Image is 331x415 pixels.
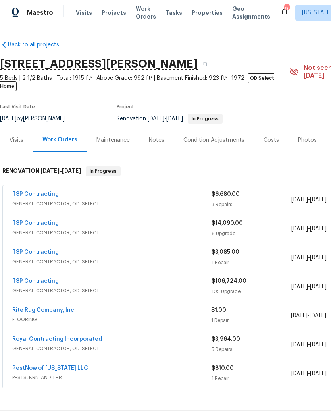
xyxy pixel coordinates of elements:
[148,116,164,122] span: [DATE]
[12,287,212,295] span: GENERAL_CONTRACTOR, OD_SELECT
[40,168,60,174] span: [DATE]
[62,168,81,174] span: [DATE]
[12,229,212,237] span: GENERAL_CONTRACTOR, OD_SELECT
[12,316,211,324] span: FLOORING
[291,225,327,233] span: -
[284,5,289,13] div: 9
[87,167,120,175] span: In Progress
[212,278,246,284] span: $106,724.00
[42,136,77,144] div: Work Orders
[291,283,327,291] span: -
[212,336,240,342] span: $3,964.00
[12,200,212,208] span: GENERAL_CONTRACTOR, OD_SELECT
[27,9,53,17] span: Maestro
[211,307,226,313] span: $1.00
[40,168,81,174] span: -
[102,9,126,17] span: Projects
[291,342,308,347] span: [DATE]
[291,255,308,261] span: [DATE]
[310,342,327,347] span: [DATE]
[12,307,76,313] a: Rite Rug Company, Inc.
[212,249,239,255] span: $3,085.00
[212,230,291,237] div: 8 Upgrade
[264,136,279,144] div: Costs
[165,10,182,15] span: Tasks
[211,317,291,324] div: 1 Repair
[183,136,244,144] div: Condition Adjustments
[212,259,291,266] div: 1 Repair
[2,166,81,176] h6: RENOVATION
[291,371,308,376] span: [DATE]
[232,5,270,21] span: Geo Assignments
[212,220,243,226] span: $14,090.00
[12,336,102,342] a: Royal Contracting Incorporated
[310,197,327,203] span: [DATE]
[212,201,291,208] div: 3 Repairs
[291,197,308,203] span: [DATE]
[12,191,59,197] a: TSP Contracting
[310,226,327,232] span: [DATE]
[192,9,223,17] span: Properties
[166,116,183,122] span: [DATE]
[148,116,183,122] span: -
[12,258,212,266] span: GENERAL_CONTRACTOR, OD_SELECT
[310,284,327,290] span: [DATE]
[117,116,223,122] span: Renovation
[10,136,23,144] div: Visits
[198,57,212,71] button: Copy Address
[149,136,164,144] div: Notes
[212,365,234,371] span: $810.00
[12,345,212,353] span: GENERAL_CONTRACTOR, OD_SELECT
[310,313,326,318] span: [DATE]
[310,371,327,376] span: [DATE]
[310,255,327,261] span: [DATE]
[212,288,291,295] div: 105 Upgrade
[12,365,88,371] a: PestNow of [US_STATE] LLC
[12,249,59,255] a: TSP Contracting
[291,196,327,204] span: -
[12,220,59,226] a: TSP Contracting
[291,284,308,290] span: [DATE]
[96,136,130,144] div: Maintenance
[212,374,291,382] div: 1 Repair
[117,104,134,109] span: Project
[136,5,156,21] span: Work Orders
[12,374,212,382] span: PESTS, BRN_AND_LRR
[291,313,308,318] span: [DATE]
[291,370,327,378] span: -
[291,226,308,232] span: [DATE]
[212,191,240,197] span: $6,680.00
[212,346,291,353] div: 5 Repairs
[291,341,327,349] span: -
[298,136,317,144] div: Photos
[12,278,59,284] a: TSP Contracting
[291,254,327,262] span: -
[76,9,92,17] span: Visits
[291,312,326,320] span: -
[189,116,222,121] span: In Progress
